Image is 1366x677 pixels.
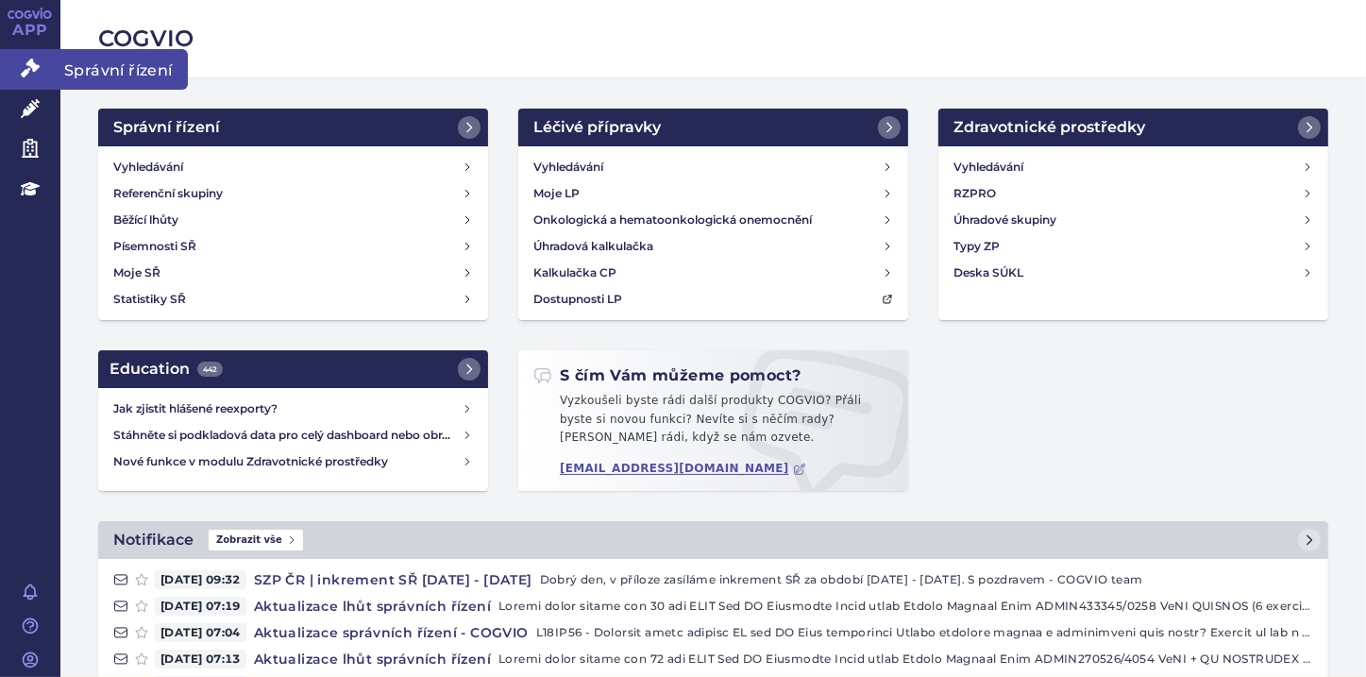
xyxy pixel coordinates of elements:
[946,233,1321,260] a: Typy ZP
[938,109,1328,146] a: Zdravotnické prostředky
[113,452,462,471] h4: Nové funkce v modulu Zdravotnické prostředky
[98,109,488,146] a: Správní řízení
[246,650,498,669] h4: Aktualizace lhůt správních řízení
[946,260,1321,286] a: Deska SÚKL
[540,570,1313,589] p: Dobrý den, v příloze zasíláme inkrement SŘ za období [DATE] - [DATE]. S pozdravem - COGVIO team
[155,650,246,669] span: [DATE] 07:13
[533,290,622,309] h4: Dostupnosti LP
[197,362,223,377] span: 442
[106,180,481,207] a: Referenční skupiny
[526,154,901,180] a: Vyhledávání
[533,392,893,455] p: Vyzkoušeli byste rádi další produkty COGVIO? Přáli byste si novou funkci? Nevíte si s něčím rady?...
[526,286,901,313] a: Dostupnosti LP
[113,184,223,203] h4: Referenční skupiny
[498,650,1313,669] p: Loremi dolor sitame con 72 adi ELIT Sed DO Eiusmodte Incid utlab Etdolo Magnaal Enim ADMIN270526/...
[953,211,1056,229] h4: Úhradové skupiny
[953,184,996,203] h4: RZPRO
[526,233,901,260] a: Úhradová kalkulačka
[526,207,901,233] a: Onkologická a hematoonkologická onemocnění
[113,529,194,551] h2: Notifikace
[155,570,246,589] span: [DATE] 09:32
[98,521,1328,559] a: NotifikaceZobrazit vše
[98,350,488,388] a: Education442
[110,358,223,381] h2: Education
[106,286,481,313] a: Statistiky SŘ
[106,422,481,449] a: Stáhněte si podkladová data pro celý dashboard nebo obrázek grafu v COGVIO App modulu Analytics
[533,237,653,256] h4: Úhradová kalkulačka
[106,207,481,233] a: Běžící lhůty
[246,623,536,642] h4: Aktualizace správních řízení - COGVIO
[113,290,186,309] h4: Statistiky SŘ
[560,462,806,476] a: [EMAIL_ADDRESS][DOMAIN_NAME]
[106,233,481,260] a: Písemnosti SŘ
[518,109,908,146] a: Léčivé přípravky
[98,23,1328,55] h2: COGVIO
[533,184,580,203] h4: Moje LP
[946,207,1321,233] a: Úhradové skupiny
[106,396,481,422] a: Jak zjistit hlášené reexporty?
[526,260,901,286] a: Kalkulačka CP
[246,597,498,616] h4: Aktualizace lhůt správních řízení
[246,570,540,589] h4: SZP ČR | inkrement SŘ [DATE] - [DATE]
[533,158,603,177] h4: Vyhledávání
[946,154,1321,180] a: Vyhledávání
[113,426,462,445] h4: Stáhněte si podkladová data pro celý dashboard nebo obrázek grafu v COGVIO App modulu Analytics
[113,237,196,256] h4: Písemnosti SŘ
[533,365,801,386] h2: S čím Vám můžeme pomoct?
[60,49,188,89] span: Správní řízení
[533,211,812,229] h4: Onkologická a hematoonkologická onemocnění
[113,116,220,139] h2: Správní řízení
[113,211,178,229] h4: Běžící lhůty
[536,623,1313,642] p: L18IP56 - Dolorsit ametc adipisc EL sed DO Eius temporinci Utlabo etdolore magnaa e adminimveni q...
[953,237,1000,256] h4: Typy ZP
[498,597,1313,616] p: Loremi dolor sitame con 30 adi ELIT Sed DO Eiusmodte Incid utlab Etdolo Magnaal Enim ADMIN433345/...
[113,263,160,282] h4: Moje SŘ
[106,449,481,475] a: Nové funkce v modulu Zdravotnické prostředky
[526,180,901,207] a: Moje LP
[946,180,1321,207] a: RZPRO
[953,116,1145,139] h2: Zdravotnické prostředky
[953,158,1023,177] h4: Vyhledávání
[106,260,481,286] a: Moje SŘ
[106,154,481,180] a: Vyhledávání
[209,530,303,550] span: Zobrazit vše
[113,399,462,418] h4: Jak zjistit hlášené reexporty?
[533,116,661,139] h2: Léčivé přípravky
[155,597,246,616] span: [DATE] 07:19
[953,263,1023,282] h4: Deska SÚKL
[113,158,183,177] h4: Vyhledávání
[533,263,616,282] h4: Kalkulačka CP
[155,623,246,642] span: [DATE] 07:04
